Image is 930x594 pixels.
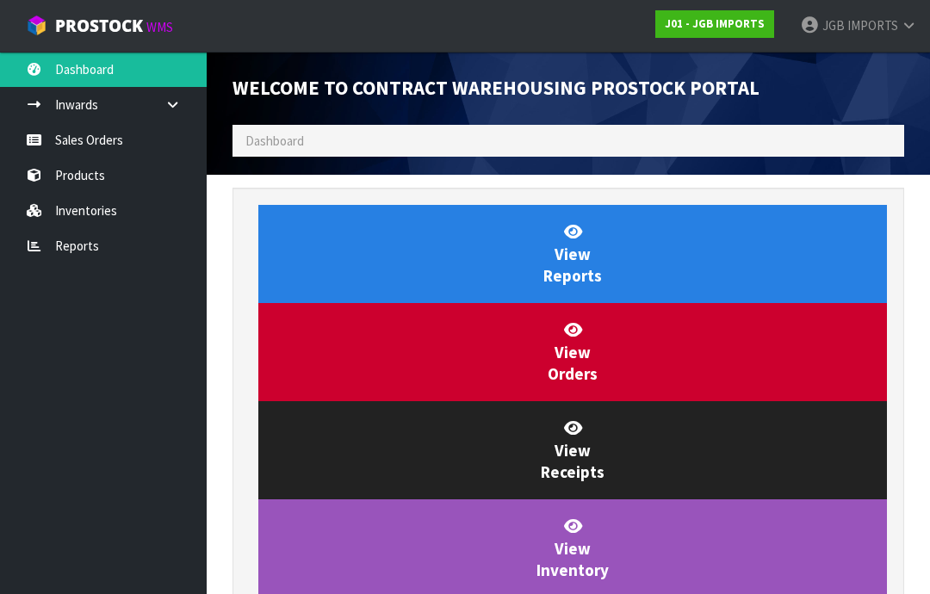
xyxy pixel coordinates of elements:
[847,17,898,34] span: IMPORTS
[541,418,604,482] span: View Receipts
[245,133,304,149] span: Dashboard
[146,19,173,35] small: WMS
[232,76,759,100] span: Welcome to Contract Warehousing ProStock Portal
[26,15,47,36] img: cube-alt.png
[665,16,765,31] strong: J01 - JGB IMPORTS
[536,516,609,580] span: View Inventory
[543,221,602,286] span: View Reports
[822,17,845,34] span: JGB
[55,15,143,37] span: ProStock
[548,319,598,384] span: View Orders
[258,303,887,401] a: ViewOrders
[258,205,887,303] a: ViewReports
[258,401,887,499] a: ViewReceipts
